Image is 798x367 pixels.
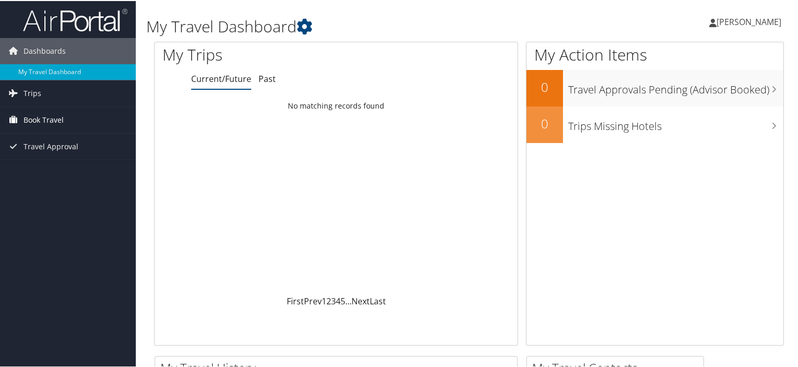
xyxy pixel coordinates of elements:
a: Current/Future [191,72,251,84]
a: 3 [331,294,336,306]
td: No matching records found [155,96,518,114]
span: Trips [24,79,41,105]
h3: Travel Approvals Pending (Advisor Booked) [568,76,783,96]
h2: 0 [526,114,563,132]
a: 0Travel Approvals Pending (Advisor Booked) [526,69,783,105]
span: [PERSON_NAME] [717,15,781,27]
a: Last [370,294,386,306]
span: Dashboards [24,37,66,63]
h2: 0 [526,77,563,95]
a: 4 [336,294,341,306]
a: [PERSON_NAME] [709,5,792,37]
span: Travel Approval [24,133,78,159]
a: 2 [326,294,331,306]
a: Next [351,294,370,306]
a: Past [259,72,276,84]
a: 1 [322,294,326,306]
h1: My Trips [162,43,359,65]
h1: My Action Items [526,43,783,65]
h1: My Travel Dashboard [146,15,577,37]
a: Prev [304,294,322,306]
img: airportal-logo.png [23,7,127,31]
span: … [345,294,351,306]
a: First [287,294,304,306]
span: Book Travel [24,106,64,132]
h3: Trips Missing Hotels [568,113,783,133]
a: 0Trips Missing Hotels [526,105,783,142]
a: 5 [341,294,345,306]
